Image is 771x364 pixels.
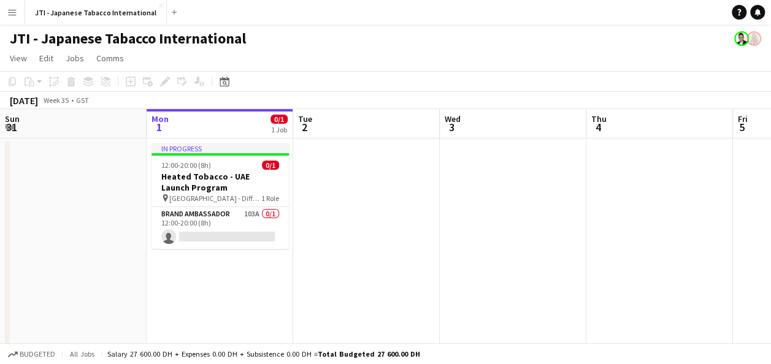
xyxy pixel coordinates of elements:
[169,194,261,203] span: [GEOGRAPHIC_DATA] - Different locations
[734,31,749,46] app-user-avatar: munjaal choksi
[298,113,312,124] span: Tue
[5,50,32,66] a: View
[10,29,246,48] h1: JTI - Japanese Tabacco International
[152,171,289,193] h3: Heated Tobacco - UAE Launch Program
[738,113,748,124] span: Fri
[318,349,420,358] span: Total Budgeted 27 600.00 DH
[3,120,20,134] span: 31
[591,113,607,124] span: Thu
[67,349,97,358] span: All jobs
[261,194,279,203] span: 1 Role
[270,115,288,124] span: 0/1
[5,113,20,124] span: Sun
[271,125,287,134] div: 1 Job
[736,120,748,134] span: 5
[20,350,55,358] span: Budgeted
[40,96,71,105] span: Week 35
[66,53,84,64] span: Jobs
[589,120,607,134] span: 4
[25,1,167,25] button: JTI - Japanese Tabacco International
[161,161,211,170] span: 12:00-20:00 (8h)
[296,120,312,134] span: 2
[6,347,57,361] button: Budgeted
[150,120,169,134] span: 1
[34,50,58,66] a: Edit
[39,53,53,64] span: Edit
[262,161,279,170] span: 0/1
[152,143,289,153] div: In progress
[152,207,289,249] app-card-role: Brand Ambassador103A0/112:00-20:00 (8h)
[152,143,289,249] app-job-card: In progress12:00-20:00 (8h)0/1Heated Tobacco - UAE Launch Program [GEOGRAPHIC_DATA] - Different l...
[107,349,420,358] div: Salary 27 600.00 DH + Expenses 0.00 DH + Subsistence 0.00 DH =
[91,50,129,66] a: Comms
[96,53,124,64] span: Comms
[10,53,27,64] span: View
[445,113,461,124] span: Wed
[152,113,169,124] span: Mon
[10,94,38,107] div: [DATE]
[746,31,761,46] app-user-avatar: Viviane Melatti
[76,96,89,105] div: GST
[61,50,89,66] a: Jobs
[443,120,461,134] span: 3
